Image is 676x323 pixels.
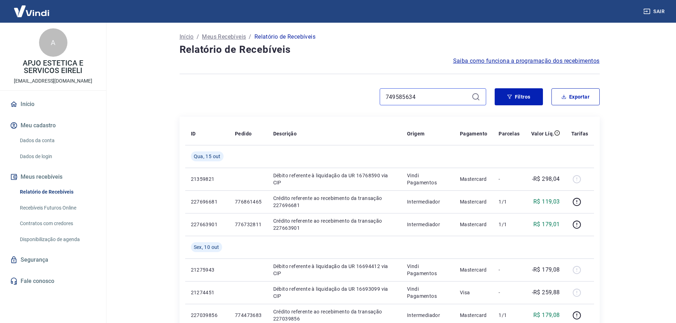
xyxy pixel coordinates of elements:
p: 21359821 [191,176,224,183]
p: 1/1 [499,198,520,205]
button: Exportar [551,88,600,105]
a: Meus Recebíveis [202,33,246,41]
a: Recebíveis Futuros Online [17,201,98,215]
a: Início [180,33,194,41]
p: Débito referente à liquidação da UR 16693099 via CIP [273,285,396,300]
a: Início [9,96,98,112]
p: Débito referente à liquidação da UR 16694412 via CIP [273,263,396,277]
p: Mastercard [460,266,488,273]
p: / [249,33,251,41]
p: ID [191,130,196,137]
p: Crédito referente ao recebimento da transação 227696681 [273,195,396,209]
p: Pedido [235,130,252,137]
p: 227039856 [191,312,224,319]
input: Busque pelo número do pedido [386,91,469,102]
p: Mastercard [460,198,488,205]
p: Vindi Pagamentos [407,263,449,277]
p: Mastercard [460,176,488,183]
p: Vindi Pagamentos [407,285,449,300]
p: Relatório de Recebíveis [254,33,315,41]
p: 774473683 [235,312,262,319]
p: Mastercard [460,221,488,228]
p: Mastercard [460,312,488,319]
a: Fale conosco [9,273,98,289]
p: 776861465 [235,198,262,205]
p: - [499,266,520,273]
p: 1/1 [499,312,520,319]
button: Sair [642,5,667,18]
p: Valor Líq. [531,130,554,137]
a: Disponibilização de agenda [17,232,98,247]
p: Débito referente à liquidação da UR 16768590 via CIP [273,172,396,186]
a: Dados da conta [17,133,98,148]
p: Descrição [273,130,297,137]
a: Dados de login [17,149,98,164]
a: Saiba como funciona a programação dos recebimentos [453,57,600,65]
p: Crédito referente ao recebimento da transação 227663901 [273,217,396,232]
p: 227663901 [191,221,224,228]
p: Origem [407,130,424,137]
p: Intermediador [407,221,449,228]
p: 21275943 [191,266,224,273]
p: Parcelas [499,130,520,137]
p: 227696681 [191,198,224,205]
p: R$ 179,08 [533,311,560,319]
button: Meu cadastro [9,118,98,133]
p: 21274451 [191,289,224,296]
p: 776732811 [235,221,262,228]
p: R$ 179,01 [533,220,560,229]
p: -R$ 179,08 [532,266,560,274]
p: APJO ESTETICA E SERVICOS EIRELI [6,60,100,74]
p: Crédito referente ao recebimento da transação 227039856 [273,308,396,322]
span: Sex, 10 out [194,244,219,251]
span: Qua, 15 out [194,153,221,160]
div: A [39,28,67,57]
p: - [499,289,520,296]
p: Pagamento [460,130,488,137]
img: Vindi [9,0,55,22]
p: Intermediador [407,198,449,205]
p: / [197,33,199,41]
p: R$ 119,03 [533,197,560,206]
button: Meus recebíveis [9,169,98,185]
p: -R$ 259,88 [532,288,560,297]
p: Tarifas [571,130,588,137]
p: Visa [460,289,488,296]
button: Filtros [495,88,543,105]
p: - [499,176,520,183]
p: [EMAIL_ADDRESS][DOMAIN_NAME] [14,77,92,85]
a: Segurança [9,252,98,268]
p: Vindi Pagamentos [407,172,449,186]
p: 1/1 [499,221,520,228]
a: Relatório de Recebíveis [17,185,98,199]
p: -R$ 298,04 [532,175,560,183]
h4: Relatório de Recebíveis [180,43,600,57]
a: Contratos com credores [17,216,98,231]
p: Intermediador [407,312,449,319]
